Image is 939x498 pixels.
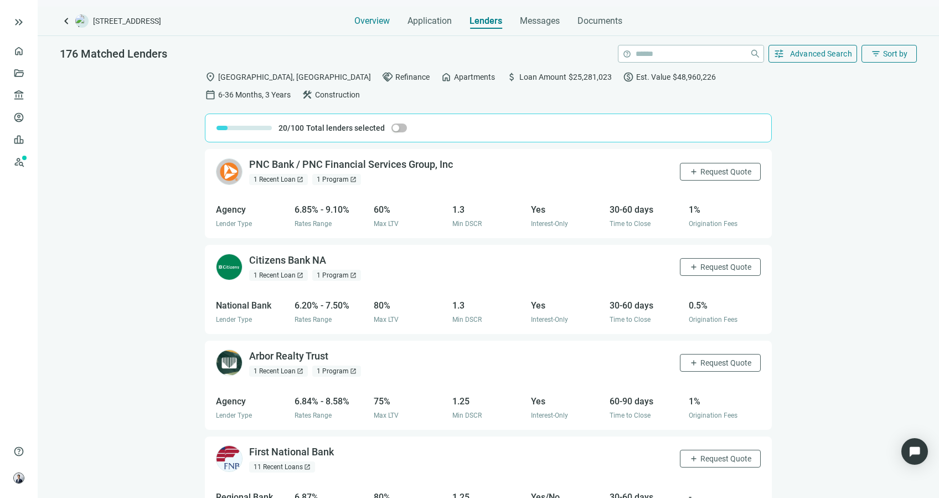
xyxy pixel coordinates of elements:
[520,16,560,26] span: Messages
[531,203,603,217] div: Yes
[216,220,252,228] span: Lender Type
[689,454,698,463] span: add
[689,220,737,228] span: Origination Fees
[295,394,367,408] div: 6.84% - 8.58%
[249,461,315,473] div: 11 Recent Loans
[374,220,399,228] span: Max LTV
[871,49,881,59] span: filter_list
[60,47,167,60] span: 176 Matched Lenders
[454,71,495,83] span: Apartments
[216,316,252,324] span: Lender Type
[623,50,631,58] span: help
[623,71,716,83] div: Est. Value
[374,394,446,408] div: 75%
[700,358,751,367] span: Request Quote
[382,71,393,83] span: handshake
[689,358,698,367] span: add
[297,368,303,374] span: open_in_new
[295,299,367,312] div: 6.20% - 7.50%
[13,90,21,101] span: account_balance
[689,167,698,176] span: add
[216,412,252,419] span: Lender Type
[680,258,761,276] button: addRequest Quote
[768,45,858,63] button: tuneAdvanced Search
[216,445,243,472] img: b1986891-fc7a-4db2-958f-ed0d33eefd17
[506,71,612,83] div: Loan Amount
[790,49,853,58] span: Advanced Search
[205,71,216,83] span: location_on
[689,394,761,408] div: 1%
[205,89,216,100] span: calendar_today
[93,16,161,27] span: [STREET_ADDRESS]
[350,368,357,374] span: open_in_new
[249,350,328,363] div: Arbor Realty Trust
[689,263,698,271] span: add
[312,366,361,377] div: 1 Program
[13,446,24,457] span: help
[295,412,332,419] span: Rates Range
[350,272,357,279] span: open_in_new
[689,316,737,324] span: Origination Fees
[218,71,371,83] span: [GEOGRAPHIC_DATA], [GEOGRAPHIC_DATA]
[374,299,446,312] div: 80%
[680,163,761,181] button: addRequest Quote
[216,299,288,312] div: National Bank
[610,299,682,312] div: 30-60 days
[312,174,361,185] div: 1 Program
[304,464,311,470] span: open_in_new
[216,158,243,185] img: 33893857-8396-4680-8765-5124c06d9744.png
[506,71,517,83] span: attach_money
[610,412,651,419] span: Time to Close
[249,254,326,268] div: Citizens Bank NA
[700,167,751,176] span: Request Quote
[680,354,761,372] button: addRequest Quote
[569,71,612,83] span: $25,281,023
[60,14,73,28] span: keyboard_arrow_left
[610,394,682,408] div: 60-90 days
[689,299,761,312] div: 0.5%
[312,270,361,281] div: 1 Program
[700,263,751,271] span: Request Quote
[577,16,622,27] span: Documents
[883,49,907,58] span: Sort by
[249,445,334,459] div: First National Bank
[218,89,291,101] span: 6-36 Months, 3 Years
[610,220,651,228] span: Time to Close
[452,394,524,408] div: 1.25
[12,16,25,29] button: keyboard_double_arrow_right
[452,412,482,419] span: Min DSCR
[689,203,761,217] div: 1%
[531,220,568,228] span: Interest-Only
[374,316,399,324] span: Max LTV
[610,203,682,217] div: 30-60 days
[216,350,243,376] img: 80b476db-b12d-4f50-a936-71f22a95f259
[407,16,452,27] span: Application
[249,366,308,377] div: 1 Recent Loan
[216,203,288,217] div: Agency
[531,316,568,324] span: Interest-Only
[295,316,332,324] span: Rates Range
[278,122,304,134] span: 20/100
[452,220,482,228] span: Min DSCR
[295,203,367,217] div: 6.85% - 9.10%
[374,412,399,419] span: Max LTV
[374,203,446,217] div: 60%
[452,299,524,312] div: 1.3
[249,270,308,281] div: 1 Recent Loan
[297,176,303,183] span: open_in_new
[773,48,785,59] span: tune
[216,254,243,280] img: 958cf723-99f4-4ed6-938c-605a1a41b2c3.png
[469,16,502,27] span: Lenders
[302,89,313,100] span: construction
[249,174,308,185] div: 1 Recent Loan
[354,16,390,27] span: Overview
[861,45,917,63] button: filter_listSort by
[531,394,603,408] div: Yes
[216,394,288,408] div: Agency
[350,176,357,183] span: open_in_new
[452,316,482,324] span: Min DSCR
[315,89,360,101] span: Construction
[452,203,524,217] div: 1.3
[700,454,751,463] span: Request Quote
